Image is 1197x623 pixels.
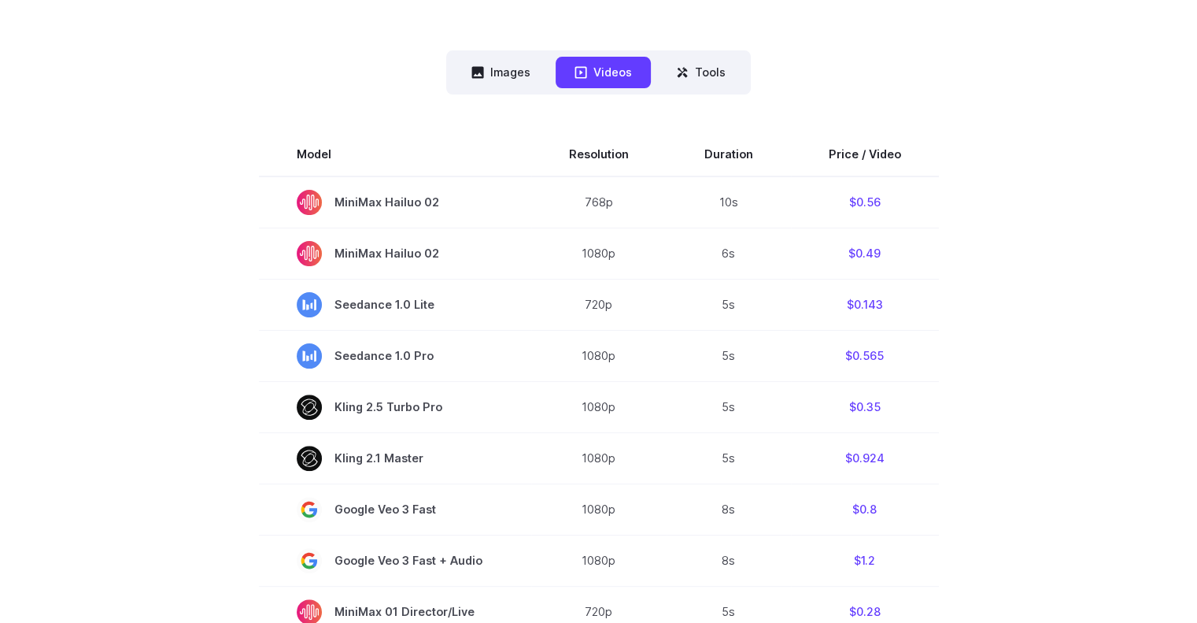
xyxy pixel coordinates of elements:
td: 1080p [531,228,667,279]
span: Google Veo 3 Fast + Audio [297,548,493,573]
td: 5s [667,381,791,432]
td: $0.565 [791,330,939,381]
span: Seedance 1.0 Lite [297,292,493,317]
td: $0.143 [791,279,939,330]
td: $0.8 [791,484,939,535]
td: 8s [667,484,791,535]
th: Duration [667,132,791,176]
td: $1.2 [791,535,939,586]
button: Videos [556,57,651,87]
span: MiniMax Hailuo 02 [297,190,493,215]
td: 5s [667,432,791,484]
th: Resolution [531,132,667,176]
td: 720p [531,279,667,330]
td: 10s [667,176,791,228]
span: Seedance 1.0 Pro [297,343,493,369]
th: Model [259,132,531,176]
td: $0.924 [791,432,939,484]
span: Kling 2.5 Turbo Pro [297,395,493,420]
td: 5s [667,330,791,381]
td: $0.56 [791,176,939,228]
td: $0.49 [791,228,939,279]
td: 5s [667,279,791,330]
td: 8s [667,535,791,586]
button: Tools [657,57,744,87]
td: 768p [531,176,667,228]
span: Kling 2.1 Master [297,446,493,471]
td: 1080p [531,330,667,381]
td: 1080p [531,381,667,432]
span: Google Veo 3 Fast [297,497,493,522]
td: 1080p [531,535,667,586]
td: 6s [667,228,791,279]
td: 1080p [531,484,667,535]
span: MiniMax Hailuo 02 [297,241,493,266]
th: Price / Video [791,132,939,176]
td: 1080p [531,432,667,484]
button: Images [453,57,549,87]
td: $0.35 [791,381,939,432]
